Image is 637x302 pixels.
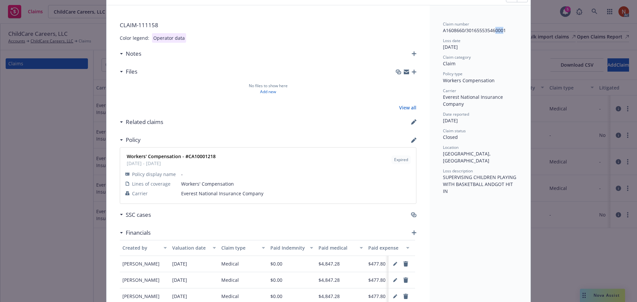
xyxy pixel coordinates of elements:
h3: Related claims [126,118,163,126]
a: remove [402,276,410,284]
strong: Workers' Compensation - #CA10001218 [127,153,216,159]
h3: Files [126,67,137,76]
span: - [181,171,411,178]
a: remove [402,260,410,268]
a: Add new [260,89,276,95]
div: $0.00 [270,260,282,267]
div: Everest National Insurance Company [443,93,517,107]
div: [GEOGRAPHIC_DATA], [GEOGRAPHIC_DATA] [443,150,517,164]
div: Financials [120,228,151,237]
div: [DATE] [172,276,187,283]
div: $0.00 [270,276,282,283]
div: $477.80 [368,293,386,300]
div: [DATE] [443,43,517,50]
span: Claim category [443,54,471,60]
a: remove [402,292,410,300]
div: Workers Compensation [443,77,517,84]
div: $0.00 [270,293,282,300]
div: Claim type [221,244,258,251]
div: Medical [221,276,239,283]
div: [PERSON_NAME] [120,256,170,272]
a: pencil [391,260,399,268]
span: Location [443,145,459,150]
div: Medical [221,293,239,300]
span: Loss description [443,168,473,174]
a: pencil [391,276,399,284]
a: View all [399,104,416,111]
button: Paid Indemnity [268,240,316,256]
div: A1608660/301655535460001 [443,27,517,34]
button: Valuation date [170,240,219,256]
span: Claim number [443,21,469,27]
span: No files to show here [249,83,288,89]
span: Policy display name [132,171,176,178]
h3: SSC cases [126,211,151,219]
span: Workers' Compensation [181,180,411,187]
span: Lines of coverage [132,180,171,187]
span: Loss date [443,38,460,43]
div: [DATE] [172,260,187,267]
div: Policy [120,136,141,144]
span: Carrier [132,190,148,197]
div: $477.80 [368,276,386,283]
div: Created by [122,244,160,251]
div: Color legend: [120,34,149,41]
div: Operator data [152,33,186,43]
button: Claim type [219,240,268,256]
span: [DATE] - [DATE] [127,160,216,167]
div: [PERSON_NAME] [120,272,170,288]
div: SUPERVISING CHILDREN PLAYING WITH BASKETBALL ANDGOT HIT IN [443,174,517,195]
div: Closed [443,134,517,141]
div: $477.80 [368,260,386,267]
a: pencil [391,292,399,300]
span: Carrier [443,88,456,93]
div: $4,847.28 [318,276,340,283]
div: Claim [443,60,517,67]
div: $4,847.28 [318,293,340,300]
div: Medical [221,260,239,267]
div: Files [120,67,137,76]
a: Workers' Compensation - #CA10001218[DATE] - [DATE]ExpiredPolicy display name-Lines of coverageWor... [120,147,416,204]
span: Date reported [443,111,469,117]
span: Policy type [443,71,462,77]
div: Valuation date [172,244,209,251]
span: CLAIM- 111158 [120,21,416,29]
h3: Policy [126,136,141,144]
div: $4,847.28 [318,260,340,267]
span: Claim status [443,128,466,134]
div: Paid medical [318,244,356,251]
div: Paid expense [368,244,402,251]
div: [DATE] [172,293,187,300]
div: Notes [120,49,141,58]
div: [DATE] [443,117,517,124]
button: Reserved indemnity [412,240,472,256]
span: Everest National Insurance Company [181,190,411,197]
button: Created by [120,240,170,256]
h3: Financials [126,228,151,237]
button: Paid medical [316,240,366,256]
div: Paid Indemnity [270,244,306,251]
h3: Notes [126,49,141,58]
div: SSC cases [120,211,151,219]
span: Expired [394,157,408,163]
button: Paid expense [366,240,412,256]
div: Reserved indemnity [415,244,462,251]
div: Related claims [120,118,163,126]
